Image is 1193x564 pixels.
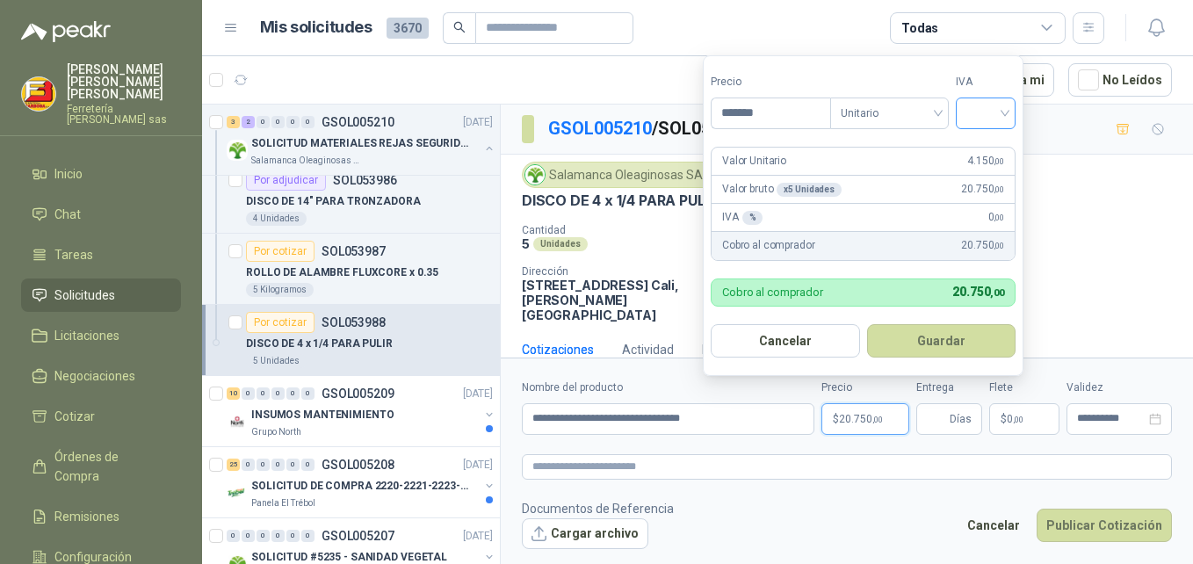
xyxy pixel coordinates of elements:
[989,403,1059,435] p: $ 0,00
[1066,380,1172,396] label: Validez
[246,354,307,368] div: 5 Unidades
[994,241,1004,250] span: ,00
[54,286,115,305] span: Solicitudes
[251,496,315,510] p: Panela El Trébol
[961,181,1004,198] span: 20.750
[722,181,842,198] p: Valor bruto
[246,336,393,352] p: DISCO DE 4 x 1/4 PARA PULIR
[286,387,300,400] div: 0
[841,100,938,127] span: Unitario
[246,312,315,333] div: Por cotizar
[242,459,255,471] div: 0
[711,74,830,90] label: Precio
[522,162,719,188] div: Salamanca Oleaginosas SAS
[463,528,493,545] p: [DATE]
[994,184,1004,194] span: ,00
[525,165,545,184] img: Company Logo
[722,209,763,226] p: IVA
[522,340,594,359] div: Cotizaciones
[21,359,181,393] a: Negociaciones
[702,340,756,359] div: Mensajes
[246,193,421,210] p: DISCO DE 14" PARA TRONZADORA
[227,387,240,400] div: 10
[916,380,982,396] label: Entrega
[463,457,493,474] p: [DATE]
[522,499,674,518] p: Documentos de Referencia
[994,156,1004,166] span: ,00
[227,454,496,510] a: 25 0 0 0 0 0 GSOL005208[DATE] Company LogoSOLICITUD DE COMPRA 2220-2221-2223-2224Panela El Trébol
[54,245,93,264] span: Tareas
[522,224,749,236] p: Cantidad
[839,414,883,424] span: 20.750
[722,286,823,298] p: Cobro al comprador
[246,170,326,191] div: Por adjudicar
[251,135,470,152] p: SOLICITUD MATERIALES REJAS SEGURIDAD - OFICINA
[271,387,285,400] div: 0
[227,482,248,503] img: Company Logo
[202,234,500,305] a: Por cotizarSOL053987ROLLO DE ALAMBRE FLUXCORE x 0.355 Kilogramos
[54,164,83,184] span: Inicio
[722,153,786,170] p: Valor Unitario
[227,411,248,432] img: Company Logo
[202,163,500,234] a: Por adjudicarSOL053986DISCO DE 14" PARA TRONZADORA4 Unidades
[322,387,394,400] p: GSOL005209
[522,380,814,396] label: Nombre del producto
[901,18,938,38] div: Todas
[522,278,712,322] p: [STREET_ADDRESS] Cali , [PERSON_NAME][GEOGRAPHIC_DATA]
[271,530,285,542] div: 0
[21,198,181,231] a: Chat
[722,237,814,254] p: Cobro al comprador
[21,319,181,352] a: Licitaciones
[453,21,466,33] span: search
[242,387,255,400] div: 0
[257,459,270,471] div: 0
[956,74,1016,90] label: IVA
[67,104,181,125] p: Ferretería [PERSON_NAME] sas
[67,63,181,100] p: [PERSON_NAME] [PERSON_NAME] [PERSON_NAME]
[246,241,315,262] div: Por cotizar
[867,324,1016,358] button: Guardar
[21,440,181,493] a: Órdenes de Compra
[1001,414,1007,424] span: $
[54,447,164,486] span: Órdenes de Compra
[989,380,1059,396] label: Flete
[958,509,1030,542] button: Cancelar
[21,238,181,271] a: Tareas
[54,366,135,386] span: Negociaciones
[286,116,300,128] div: 0
[242,116,255,128] div: 2
[251,425,301,439] p: Grupo North
[21,21,111,42] img: Logo peakr
[952,285,1004,299] span: 20.750
[242,530,255,542] div: 0
[1007,414,1023,424] span: 0
[522,192,717,210] p: DISCO DE 4 x 1/4 PARA PULIR
[251,478,470,495] p: SOLICITUD DE COMPRA 2220-2221-2223-2224
[333,174,397,186] p: SOL053986
[463,114,493,131] p: [DATE]
[257,387,270,400] div: 0
[872,415,883,424] span: ,00
[227,530,240,542] div: 0
[21,157,181,191] a: Inicio
[21,278,181,312] a: Solicitudes
[54,326,119,345] span: Licitaciones
[246,283,314,297] div: 5 Kilogramos
[821,380,909,396] label: Precio
[1037,509,1172,542] button: Publicar Cotización
[988,209,1004,226] span: 0
[622,340,674,359] div: Actividad
[54,407,95,426] span: Cotizar
[522,518,648,550] button: Cargar archivo
[227,383,496,439] a: 10 0 0 0 0 0 GSOL005209[DATE] Company LogoINSUMOS MANTENIMIENTOGrupo North
[257,116,270,128] div: 0
[227,116,240,128] div: 3
[246,212,307,226] div: 4 Unidades
[322,245,386,257] p: SOL053987
[522,265,712,278] p: Dirección
[742,211,763,225] div: %
[21,400,181,433] a: Cotizar
[251,154,362,168] p: Salamanca Oleaginosas SAS
[1013,415,1023,424] span: ,00
[548,115,751,142] p: / SOL053988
